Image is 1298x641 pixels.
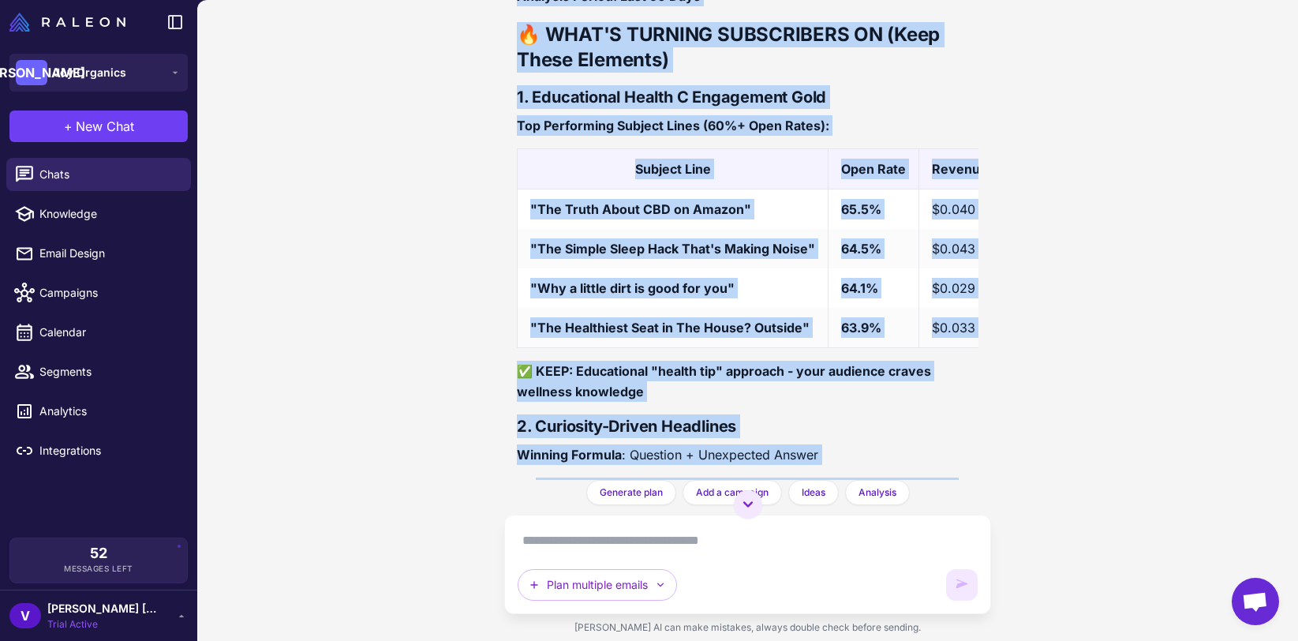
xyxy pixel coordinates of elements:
p: : Question + Unexpected Answer [517,444,978,465]
span: + [64,117,73,136]
strong: Top Performing Subject Lines (60%+ Open Rates): [517,118,829,133]
button: Analysis [845,480,910,505]
span: Knowledge [39,205,178,223]
div: [PERSON_NAME] AI can make mistakes, always double check before sending. [504,614,991,641]
strong: "Why a little dirt is good for you" [530,280,735,296]
a: Raleon Logo [9,13,132,32]
div: [PERSON_NAME] [16,60,47,85]
strong: 65.5% [841,201,881,217]
strong: 64.5% [841,241,881,257]
th: Revenue/Recipient [919,148,1064,189]
li: "Can CBD really help with post-workout soreness?" (61.5% open rate) [536,478,978,498]
strong: 64.1% [841,280,878,296]
a: Knowledge [6,197,191,231]
span: Email Design [39,245,178,262]
th: Subject Line [518,148,829,189]
strong: "The Truth About CBD on Amazon" [530,201,751,217]
span: Analysis [858,485,896,500]
div: V [9,603,41,628]
span: Ideas [802,485,825,500]
span: [PERSON_NAME] [PERSON_NAME] [47,600,158,617]
span: Integrations [39,442,178,459]
strong: ✅ KEEP: Educational "health tip" approach - your audience craves wellness knowledge [517,363,931,399]
span: Segments [39,363,178,380]
a: Chats [6,158,191,191]
strong: 63.9% [841,320,881,335]
th: Open Rate [829,148,919,189]
a: Campaigns [6,276,191,309]
strong: Winning Formula [517,447,622,463]
span: Joy Organics [54,64,126,81]
span: Add a campaign [696,485,769,500]
span: New Chat [76,117,134,136]
td: $0.033 [919,308,1064,348]
button: Generate plan [586,480,676,505]
button: [PERSON_NAME]Joy Organics [9,54,188,92]
a: Calendar [6,316,191,349]
strong: 1. Educational Health C Engagement Gold [517,88,826,107]
button: Plan multiple emails [518,569,677,601]
button: +New Chat [9,111,188,142]
div: Open chat [1232,578,1279,625]
td: $0.043 [919,229,1064,268]
span: Campaigns [39,284,178,302]
span: Chats [39,166,178,183]
button: Ideas [788,480,839,505]
span: Calendar [39,324,178,341]
span: Analytics [39,403,178,420]
strong: "The Healthiest Seat in The House? Outside" [530,320,810,335]
img: Raleon Logo [9,13,125,32]
strong: 2. Curiosity-Driven Headlines [517,417,736,436]
a: Segments [6,355,191,388]
td: $0.029 [919,268,1064,308]
span: Generate plan [600,485,663,500]
span: 52 [90,546,107,560]
a: Analytics [6,395,191,428]
strong: "The Simple Sleep Hack That's Making Noise" [530,241,815,257]
strong: 🔥 WHAT'S TURNING SUBSCRIBERS ON (Keep These Elements) [517,23,940,71]
span: Trial Active [47,617,158,632]
a: Integrations [6,434,191,467]
span: Messages Left [64,563,133,575]
button: Add a campaign [683,480,782,505]
td: $0.040 [919,189,1064,229]
a: Email Design [6,237,191,270]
